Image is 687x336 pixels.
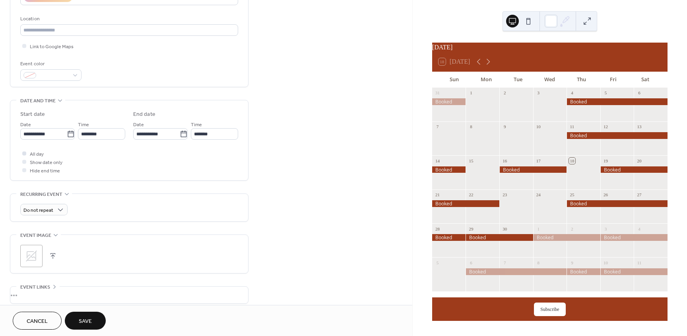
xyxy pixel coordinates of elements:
div: 12 [603,124,609,130]
div: 10 [536,124,541,130]
span: Cancel [27,317,48,326]
div: Sun [439,72,470,88]
div: End date [133,110,155,119]
div: 30 [502,226,508,232]
div: 2 [502,90,508,96]
div: Booked [432,234,466,241]
div: Booked [466,234,533,241]
div: Tue [502,72,534,88]
div: 8 [536,260,541,266]
div: Booked [567,132,668,139]
div: 26 [603,192,609,198]
div: 3 [536,90,541,96]
span: Link to Google Maps [30,43,74,51]
div: ••• [10,287,248,303]
div: 29 [468,226,474,232]
div: 7 [502,260,508,266]
div: 14 [435,158,441,164]
div: Booked [533,234,600,241]
span: Event links [20,283,50,291]
div: 27 [636,192,642,198]
div: 9 [569,260,575,266]
span: Hide end time [30,167,60,175]
div: 4 [569,90,575,96]
div: 20 [636,158,642,164]
div: Booked [499,166,567,173]
div: Wed [534,72,566,88]
div: 19 [603,158,609,164]
div: 25 [569,192,575,198]
span: Date [20,121,31,129]
div: 10 [603,260,609,266]
span: Show date only [30,158,62,167]
button: Subscribe [534,303,565,316]
span: Event image [20,231,51,240]
div: 6 [636,90,642,96]
div: 5 [435,260,441,266]
div: 7 [435,124,441,130]
div: Fri [598,72,629,88]
div: 15 [468,158,474,164]
div: Sat [629,72,661,88]
div: 11 [636,260,642,266]
span: Do not repeat [23,206,53,215]
div: 8 [468,124,474,130]
div: Booked [432,98,466,105]
div: Booked [567,200,668,207]
div: 6 [468,260,474,266]
div: 5 [603,90,609,96]
div: 16 [502,158,508,164]
div: [DATE] [432,43,668,52]
span: Time [191,121,202,129]
span: Date and time [20,97,56,105]
span: Time [78,121,89,129]
div: 18 [569,158,575,164]
span: All day [30,150,44,158]
div: 28 [435,226,441,232]
span: Recurring event [20,190,62,199]
div: 17 [536,158,541,164]
button: Save [65,312,106,330]
div: 22 [468,192,474,198]
div: Booked [567,268,600,275]
div: Booked [466,268,567,275]
div: 9 [502,124,508,130]
div: Booked [432,166,466,173]
div: 2 [569,226,575,232]
div: Thu [566,72,598,88]
div: Booked [432,200,499,207]
div: Event color [20,60,80,68]
div: Booked [600,268,668,275]
div: 31 [435,90,441,96]
div: Booked [600,234,668,241]
span: Save [79,317,92,326]
div: Booked [600,166,668,173]
div: 4 [636,226,642,232]
div: Booked [567,98,668,105]
span: Date [133,121,144,129]
div: 11 [569,124,575,130]
div: 13 [636,124,642,130]
div: Mon [470,72,502,88]
div: 1 [536,226,541,232]
div: 23 [502,192,508,198]
button: Cancel [13,312,62,330]
div: Start date [20,110,45,119]
div: 24 [536,192,541,198]
div: 21 [435,192,441,198]
div: ; [20,245,43,267]
div: 1 [468,90,474,96]
div: Location [20,15,237,23]
div: 3 [603,226,609,232]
